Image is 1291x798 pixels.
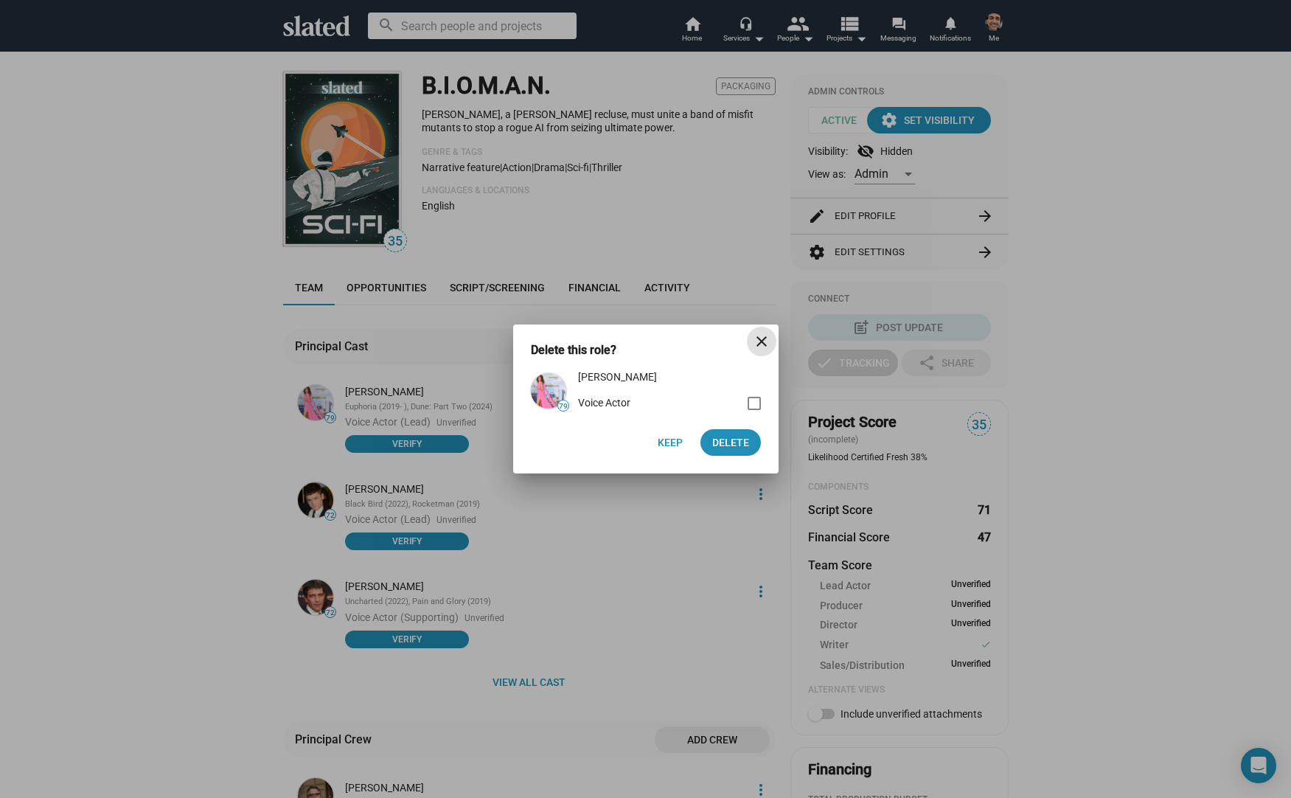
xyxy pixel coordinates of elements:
[646,429,695,456] button: Keep
[558,402,568,411] span: 79
[531,342,637,358] h3: Delete this role?
[712,429,749,456] span: Delete
[753,333,770,350] mat-icon: close
[658,429,683,456] span: Keep
[531,373,566,409] img: Zendaya coleman
[700,429,761,456] button: Delete
[578,370,761,384] div: [PERSON_NAME]
[578,396,636,410] span: Voice Actor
